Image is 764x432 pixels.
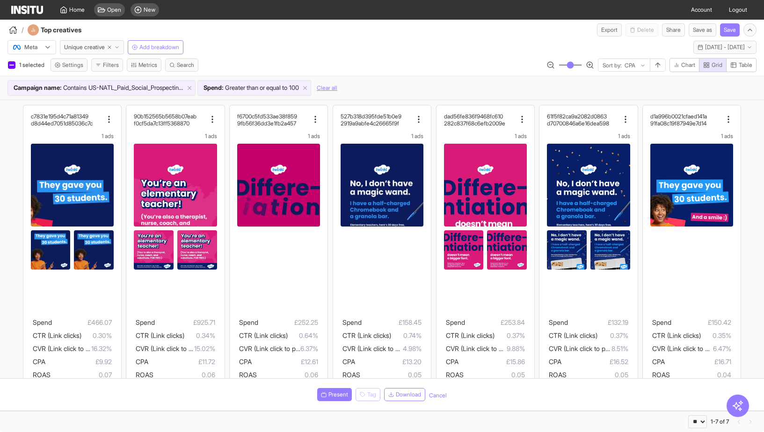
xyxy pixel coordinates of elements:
span: Tag [367,391,376,398]
span: Spend [652,318,671,326]
span: CVR (Link click to purchase) [342,344,424,352]
span: £925.71 [155,317,215,328]
span: 0.37% [495,330,525,341]
span: Greater than or equal to [225,83,287,93]
span: 9.88% [507,343,525,354]
span: 6.47% [713,343,731,354]
span: Search [177,61,194,69]
img: Logo [11,6,43,14]
h2: c7831e195d4c71a81349 [31,113,88,120]
button: Clear all [317,80,337,96]
span: 15.02% [194,343,215,354]
button: Filters [91,59,123,72]
span: Grid [712,61,722,69]
span: Campaign name : [14,83,61,93]
span: New [144,6,155,14]
button: Unique creative [60,40,124,54]
span: 6.37% [300,343,318,354]
button: Add breakdown [128,40,183,54]
span: ROAS [446,371,464,379]
div: 1-7 of 7 [711,418,729,425]
h2: 9fb56f36dd3e1fb2a457 [237,120,296,127]
span: Unique creative [64,44,105,51]
span: CPA [342,358,355,366]
span: ROAS [549,371,567,379]
span: CPA [136,358,148,366]
span: 0.05 [567,369,628,381]
span: CTR (Link clicks) [33,331,81,339]
span: 0.35% [701,330,731,341]
div: dad56fe836f9468fc610282c837f68c6efb2009e [444,113,516,127]
span: £253.84 [465,317,525,328]
button: Search [165,59,198,72]
span: Spend [239,318,258,326]
span: Spend [549,318,568,326]
span: US-NATL_Paid_Social_Prospecting_Interests+LAL_Sales_BTS_Aug25 [88,83,183,93]
span: CTR (Link clicks) [239,331,288,339]
button: Cancel [429,392,447,399]
span: 0.74% [391,330,422,341]
span: Contains [63,83,87,93]
span: CPA [652,358,665,366]
h2: 282c837f68c6efb2009e [444,120,505,127]
h2: d8d44ed7051d85036c7c [31,120,93,127]
span: CTR (Link clicks) [652,331,701,339]
span: CTR (Link clicks) [136,331,184,339]
span: ROAS [136,371,153,379]
div: 527b318d395fde51b0e92919a9abfe4c26665f9f [341,113,412,127]
div: d1a996b0021cfaed141a91fa08c19f87949e7d14 [650,113,722,127]
span: £466.07 [52,317,112,328]
span: 1 selected [19,61,46,68]
button: Table [726,58,757,72]
span: CVR (Link click to purchase) [652,344,734,352]
span: CTR (Link clicks) [446,331,495,339]
div: 1 ads [134,132,217,140]
button: Metrics [127,59,161,72]
span: 0.06 [257,369,318,381]
span: 0.64% [288,330,318,341]
span: CTR (Link clicks) [549,331,597,339]
button: Present [317,388,352,401]
div: 1 ads [444,132,527,140]
span: ROAS [239,371,257,379]
span: / [22,25,24,35]
span: Download [396,391,421,398]
button: Settings [51,59,87,72]
span: £158.45 [362,317,422,328]
div: Spend:Greater than or equal to100 [198,81,311,95]
span: CVR (Link click to purchase) [136,344,218,352]
div: 61f5f82ca9a2082d0863d70700846a6e16dea598 [547,113,618,127]
span: CVR (Link click to purchase) [239,344,321,352]
span: 0.06 [153,369,215,381]
h2: 527b318d395fde51b0e9 [341,113,401,120]
button: Tag [356,388,380,401]
span: CPA [446,358,458,366]
span: 16.32% [91,343,112,354]
h2: 61f5f82ca9a2082d0863 [547,113,607,120]
span: Chart [681,61,695,69]
div: 1 ads [341,132,423,140]
span: 0.04 [670,369,731,381]
div: f6700c5fd533ae38f8599fb56f36dd3e1fb2a457 [237,113,309,127]
span: CVR (Link click to purchase) [549,344,631,352]
span: 100 [289,83,299,93]
div: Top creatives [28,24,107,36]
span: 0.37% [597,330,628,341]
span: £15.86 [458,356,525,367]
button: Save [720,23,740,37]
span: Spend : [204,83,223,93]
div: 90b152565b5658b07eabf0cf5da7c13ff5368870 [134,113,205,127]
h2: f0cf5da7c13ff5368870 [134,120,189,127]
h2: d70700846a6e16dea598 [547,120,609,127]
button: Save as [689,23,716,37]
span: £252.25 [258,317,318,328]
span: £11.72 [148,356,215,367]
button: Share [662,23,685,37]
span: [DATE] - [DATE] [705,44,745,51]
button: Download [384,388,425,401]
span: Open [107,6,121,14]
div: 1 ads [547,132,630,140]
div: 1 ads [237,132,320,140]
h2: 91fa08c19f87949e7d14 [650,120,706,127]
span: CVR (Link click to purchase) [33,344,115,352]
